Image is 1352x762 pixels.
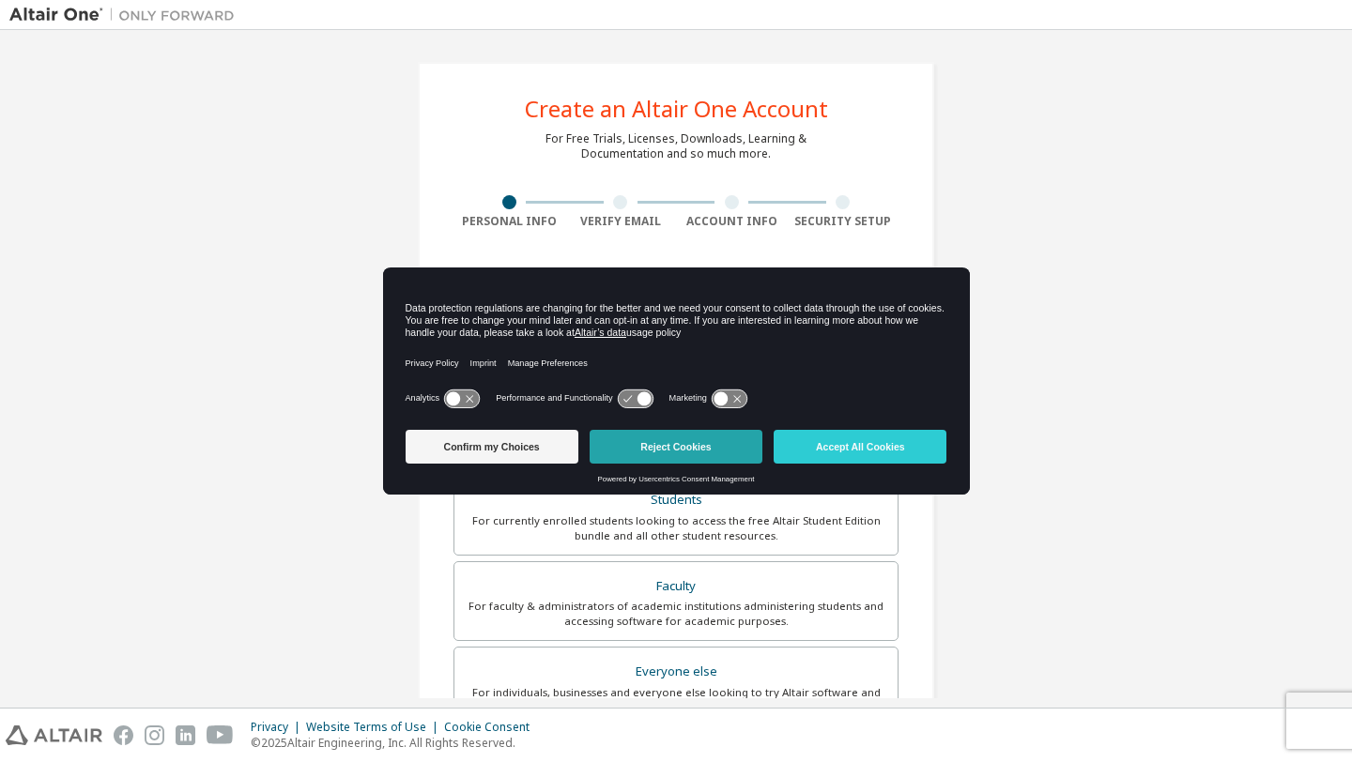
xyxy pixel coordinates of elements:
[251,720,306,735] div: Privacy
[466,599,886,629] div: For faculty & administrators of academic institutions administering students and accessing softwa...
[444,720,541,735] div: Cookie Consent
[466,659,886,685] div: Everyone else
[306,720,444,735] div: Website Terms of Use
[145,725,164,745] img: instagram.svg
[466,487,886,513] div: Students
[6,725,102,745] img: altair_logo.svg
[565,214,677,229] div: Verify Email
[676,214,788,229] div: Account Info
[9,6,244,24] img: Altair One
[525,98,828,120] div: Create an Altair One Account
[545,131,807,161] div: For Free Trials, Licenses, Downloads, Learning & Documentation and so much more.
[207,725,234,745] img: youtube.svg
[466,685,886,715] div: For individuals, businesses and everyone else looking to try Altair software and explore our prod...
[788,214,899,229] div: Security Setup
[251,735,541,751] p: © 2025 Altair Engineering, Inc. All Rights Reserved.
[466,513,886,543] div: For currently enrolled students looking to access the free Altair Student Edition bundle and all ...
[114,725,133,745] img: facebook.svg
[176,725,195,745] img: linkedin.svg
[453,214,565,229] div: Personal Info
[466,573,886,600] div: Faculty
